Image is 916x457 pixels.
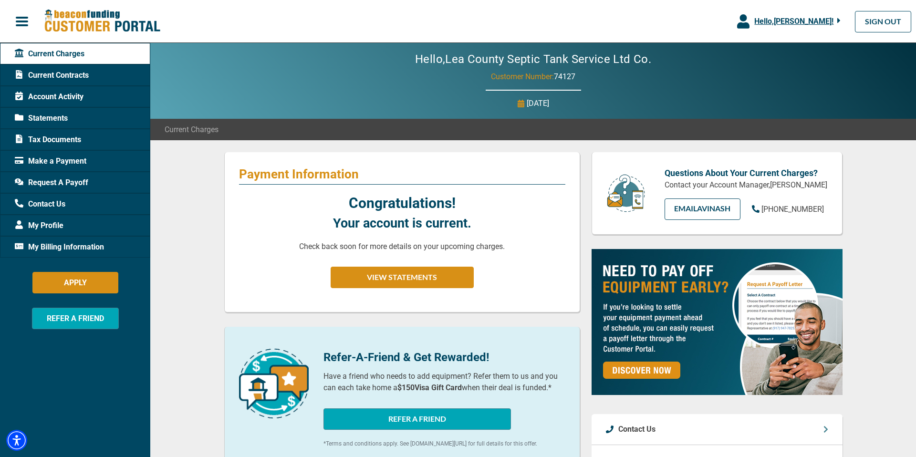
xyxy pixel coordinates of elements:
[761,205,824,214] span: [PHONE_NUMBER]
[333,214,471,233] p: Your account is current.
[15,134,81,145] span: Tax Documents
[323,371,565,394] p: Have a friend who needs to add equipment? Refer them to us and you can each take home a when thei...
[592,249,843,395] img: payoff-ad-px.jpg
[665,179,828,191] p: Contact your Account Manager, [PERSON_NAME]
[239,166,565,182] p: Payment Information
[32,308,119,329] button: REFER A FRIEND
[665,198,740,220] a: EMAILAvinash
[323,408,511,430] button: REFER A FRIEND
[6,430,27,451] div: Accessibility Menu
[15,113,68,124] span: Statements
[323,439,565,448] p: *Terms and conditions apply. See [DOMAIN_NAME][URL] for full details for this offer.
[239,349,309,418] img: refer-a-friend-icon.png
[754,17,833,26] span: Hello, [PERSON_NAME] !
[15,177,88,188] span: Request A Payoff
[165,124,219,135] span: Current Charges
[331,267,474,288] button: VIEW STATEMENTS
[15,70,89,81] span: Current Contracts
[527,98,549,109] p: [DATE]
[618,424,656,435] p: Contact Us
[386,52,680,66] h2: Hello, Lea County Septic Tank Service Ltd Co.
[752,204,824,215] a: [PHONE_NUMBER]
[554,72,575,81] span: 74127
[323,349,565,366] p: Refer-A-Friend & Get Rewarded!
[299,241,505,252] p: Check back soon for more details on your upcoming charges.
[855,11,911,32] a: SIGN OUT
[15,91,83,103] span: Account Activity
[15,48,84,60] span: Current Charges
[15,156,86,167] span: Make a Payment
[15,198,65,210] span: Contact Us
[15,220,63,231] span: My Profile
[32,272,118,293] button: APPLY
[604,174,647,213] img: customer-service.png
[491,72,554,81] span: Customer Number:
[665,166,828,179] p: Questions About Your Current Charges?
[349,192,456,214] p: Congratulations!
[44,9,160,33] img: Beacon Funding Customer Portal Logo
[397,383,462,392] b: $150 Visa Gift Card
[15,241,104,253] span: My Billing Information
